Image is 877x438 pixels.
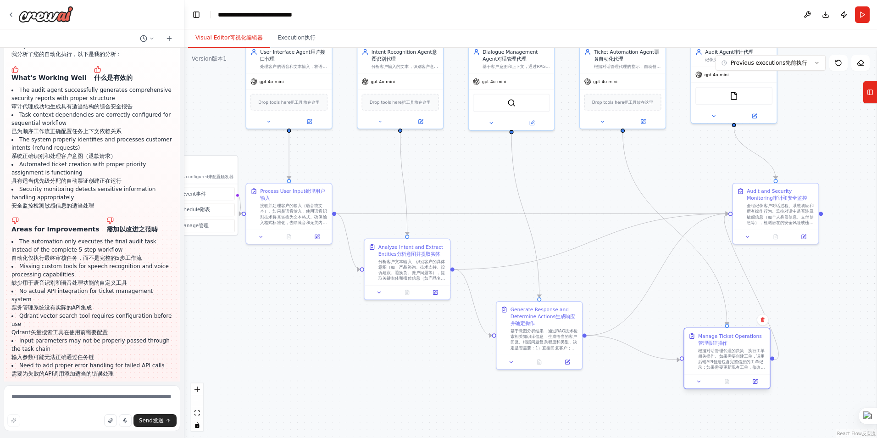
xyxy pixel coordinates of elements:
font: 可视化编辑器 [230,34,263,41]
g: Edge from be989a9f-567f-457f-8b40-9d124320c038 to f88282a8-9f76-49d6-9a78-b6be694ef8e3 [455,210,728,273]
font: 全程记录客户对话过程、系统响应和所有操作行为。监控对话中是否涉及敏感信息（如个人身份信息、支付信息等），检测潜在的安全风险或违规行为。生成详细的审计日志，包括时间戳、用户标识、操作类型、数据访问... [747,203,814,241]
font: Version [192,56,212,62]
font: Generate Response and Determine Actions [511,307,569,319]
div: Intent Recognition Agent意图识别代理分析客户输入的文本，识别客户意图（如咨询、投诉、退款、技术支持等），提取关键信息和槽位值，为后续处理提供结构化的意图分析结果。gpt-... [357,44,444,129]
button: Delete node [757,314,769,326]
font: 根据对话管理代理的决策，执行工单相关操作。如果需要创建工单，调用后端API创建包含完整信息的工单记录；如果需要更新现有工单，修改工单状态和内容；跟踪工单处理进度并在适当时机向客户反馈。确保工单信... [698,348,765,386]
g: Edge from triggers to 19ab6e2b-c824-4442-bc7f-515659884d88 [235,193,246,217]
div: Process User Input处理用户输入接收并处理客户的输入（语音或文本）。如果是语音输入，使用语音识别技术将其转换为文本格式。确保输入格式标准化，去除噪音和无关内容，为后续的意图识别做... [245,183,332,244]
font: Security monitoring detects sensitive information handling appropriately [11,186,155,201]
font: gpt-4o-mini [371,79,395,84]
img: Logo [18,6,73,22]
button: Start a new chat [162,33,177,44]
button: Improve this prompt [7,414,20,427]
font: 接收并处理客户的输入（语音或文本）。如果是语音输入，使用语音识别技术将其转换为文本格式。确保输入格式标准化，去除噪音和无关内容，为后续的意图识别做好准备。输入参数：{user_input}（客户... [260,203,327,247]
font: Drop tools here [258,99,290,105]
font: Areas for Improvements [11,217,99,234]
div: Analyze Intent and Extract Entities分析意图并提取实体分析客户文本输入，识别客户的具体意图（如：产品咨询、技术支持、投诉建议、退换货、账户问题等），提取关键实体... [364,239,450,300]
button: Event事件 [145,187,235,200]
button: Upload files [104,414,117,427]
button: No output available [274,233,304,241]
button: No output available [525,358,554,366]
font: 基于客户意图和上下文，通过RAG检索相关知识库信息，生成准确、有帮助的回复。当遇到复杂问题时，决定是否需要创建工单或转接人工客服。 [483,64,550,86]
button: Open in side panel [290,118,329,126]
button: Previous executions先前执行 [716,55,826,71]
button: fit view [191,407,203,419]
font: Audit and Security Monitoring [747,188,792,201]
button: Open in side panel [512,119,552,127]
font: 把工具放在这里 [290,99,320,105]
button: Hide left sidebar [190,8,203,21]
g: Edge from cc6d60b9-35fb-49f4-9a84-93718cba1d2c to f88282a8-9f76-49d6-9a78-b6be694ef8e3 [731,127,779,179]
g: Edge from a1c8e860-24b1-4c82-82e0-c624196ec322 to 19ab6e2b-c824-4442-bc7f-515659884d88 [285,133,292,179]
font: Task context dependencies are correctly configured for sequential workflow [11,112,171,126]
button: Open in side panel [623,118,663,126]
div: Ticket Automation Agent票务自动化代理根据对话管理代理的指示，自动创建、更新和管理客服工单。调用后端API系统进行工单操作，跟踪工单状态，并在必要时向客户反馈工单处理进展。... [579,44,666,129]
g: Edge from aa370536-2cff-485c-80d5-d8f7cf303cff to 43eef353-8375-4981-abf1-02624cf3dab6 [619,133,731,325]
font: What's Working Well [11,66,87,82]
g: Edge from d78902da-f177-4497-a199-c09966f33729 to be989a9f-567f-457f-8b40-9d124320c038 [397,133,411,235]
font: The system properly identifies and processes customer intents (refund requests) [11,136,172,151]
font: 安全监控检测敏感信息的适当处理 [11,202,94,209]
g: Edge from 43eef353-8375-4981-abf1-02624cf3dab6 to f88282a8-9f76-49d6-9a78-b6be694ef8e3 [722,210,781,363]
font: gpt-4o-mini [593,79,617,84]
div: No triggers configured未配置触发器Event事件Schedule附表Manage管理 [141,155,238,236]
font: 未配置触发器 [208,174,233,179]
g: Edge from 506a0ad0-e3af-4ea5-b20a-6d57366aba62 to f88282a8-9f76-49d6-9a78-b6be694ef8e3 [587,210,728,339]
font: 自动化仅执行最终审核任务，而不是完整的5步工作流 [11,255,142,261]
font: 意图识别代理 [372,49,437,62]
button: Open in side panel [423,288,447,297]
font: The automation only executes the final audit task instead of the complete 5-step workflow [11,238,156,253]
img: FileReadTool [730,92,738,100]
font: 对话管理代理 [497,56,527,62]
font: 什么是有效的 [94,66,133,81]
font: Automated ticket creation with proper priority assignment is functioning [11,161,146,176]
font: 发送 [153,417,164,424]
font: Need to add proper error handling for failed API calls [19,362,165,369]
font: 附表 [200,207,210,213]
font: Drop tools here [592,99,624,105]
font: The audit agent successfully generates comprehensive security reports with proper structure [11,87,172,101]
font: 票务自动化代理 [594,49,659,62]
button: zoom in [191,383,203,395]
button: Schedule附表 [145,203,235,216]
font: 把工具放在这里 [624,99,654,105]
font: Manage [179,223,199,228]
font: Manage Ticket Operations [698,333,762,339]
div: User Interface Agent用户接口代理处理客户的语音和文本输入，将语音转换为文本，并在需要时将系统回复转换为语音输出。确保为{customer_name}客户提供流畅的多模态交互体... [245,44,332,129]
a: React Flow attribution [837,431,876,436]
g: Edge from be989a9f-567f-457f-8b40-9d124320c038 to 506a0ad0-e3af-4ea5-b20a-6d57366aba62 [455,266,492,339]
font: Previous executions [731,60,785,66]
font: 具有适当优先级分配的自动票证创建正在运行 [11,178,122,184]
g: Edge from 506a0ad0-e3af-4ea5-b20a-6d57366aba62 to 43eef353-8375-4981-abf1-02624cf3dab6 [587,332,680,363]
font: 1 [223,56,227,62]
font: 分析客户输入的文本，识别客户意图（如咨询、投诉、退款、技术支持等），提取关键信息和槽位值，为后续处理提供结构化的意图分析结果。 [372,64,438,86]
font: 输入参数可能无法正确通过任务链 [11,354,94,360]
font: 管理票证操作 [698,340,727,346]
div: React Flow controls [191,383,203,431]
button: Open in side panel [743,377,767,386]
font: Visual Editor [195,34,230,41]
font: React Flow [837,431,862,436]
font: 生成响应并确定操作 [511,314,575,326]
font: gpt-4o-mini [482,79,506,84]
button: Open in side panel [305,233,329,241]
div: Audit Agent审计代理记录所有客户对话和系统操作，监控对话安全性和合规性，检测潜在的敏感信息泄露或不当行为，生成审计报告和安全分析。gpt-4o-miniFileReadTool [690,44,777,124]
button: Send发送 [133,414,177,427]
font: 把工具放在这里 [402,99,431,105]
font: 审计和安全监控 [773,196,807,201]
nav: breadcrumb [218,10,292,19]
font: Event [182,191,196,197]
button: Switch to previous chat [136,33,158,44]
font: 我分析了您的自动化执行，以下是我的分析： [11,51,122,57]
font: Missing custom tools for speech recognition and voice processing capabilities [11,263,169,278]
font: Qdrant矢量搜索工具在使用前需要配置 [11,329,108,336]
font: 分析客户文本输入，识别客户的具体意图（如：产品咨询、技术支持、投诉建议、退换货、账户问题等），提取关键实体和槽位信息（如产品名称、订单号、时间、金额等）。生成结构化的意图分析结果，包括置信度评分。 [378,259,445,297]
font: Ticket Automation Agent [594,49,654,55]
button: Open in side panel [792,233,816,241]
font: Execution [278,34,305,41]
button: No output available [393,288,422,297]
font: No triggers configured [161,174,208,179]
font: 需要为失败的API调用添加适当的错误处理 [11,371,114,377]
font: 记录所有客户对话和系统操作，监控对话安全性和合规性，检测潜在的敏感信息泄露或不当行为，生成审计报告和安全分析。 [705,57,772,79]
